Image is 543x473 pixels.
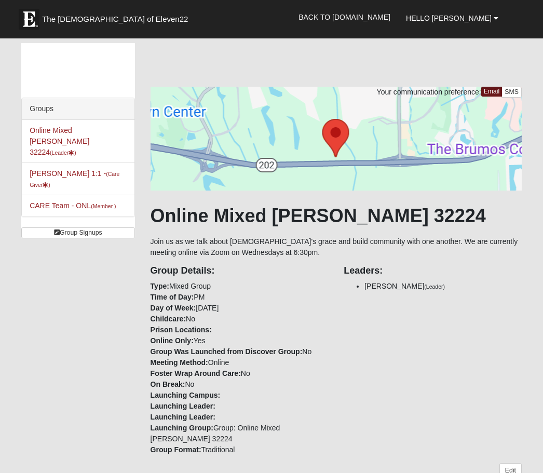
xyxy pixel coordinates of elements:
span: The [DEMOGRAPHIC_DATA] of Eleven22 [42,14,188,24]
div: Groups [22,98,134,120]
strong: Time of Day: [151,293,194,301]
a: SMS [501,87,522,98]
a: Back to [DOMAIN_NAME] [291,4,398,30]
h4: Leaders: [344,265,522,277]
strong: Launching Campus: [151,391,221,399]
strong: Online Only: [151,336,194,345]
a: Group Signups [21,227,134,238]
small: (Leader) [424,283,445,290]
strong: Launching Leader: [151,402,215,410]
strong: Group Was Launched from Discover Group: [151,347,303,356]
strong: Childcare: [151,315,186,323]
a: [PERSON_NAME] 1:1 -(Care Giver) [30,169,119,188]
strong: Type: [151,282,169,290]
strong: Foster Wrap Around Care: [151,369,241,377]
strong: Meeting Method: [151,358,208,367]
small: (Leader ) [50,150,76,156]
strong: Launching Leader: [151,413,215,421]
span: Hello [PERSON_NAME] [406,14,492,22]
a: Online Mixed [PERSON_NAME] 32224(Leader) [30,126,89,156]
strong: Day of Week: [151,304,196,312]
strong: Prison Locations: [151,326,212,334]
img: Eleven22 logo [19,9,39,30]
strong: On Break: [151,380,185,388]
a: Email [481,87,503,97]
a: The [DEMOGRAPHIC_DATA] of Eleven22 [13,4,221,30]
div: Mixed Group PM [DATE] No Yes No Online No No Group: Online Mixed [PERSON_NAME] 32224 Traditional [143,258,336,455]
h4: Group Details: [151,265,329,277]
a: CARE Team - ONL(Member ) [30,201,116,210]
a: Hello [PERSON_NAME] [398,5,506,31]
strong: Group Format: [151,445,201,454]
li: [PERSON_NAME] [364,281,522,292]
h1: Online Mixed [PERSON_NAME] 32224 [151,205,522,227]
span: Your communication preference: [377,88,481,96]
strong: Launching Group: [151,424,213,432]
small: (Member ) [91,203,116,209]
